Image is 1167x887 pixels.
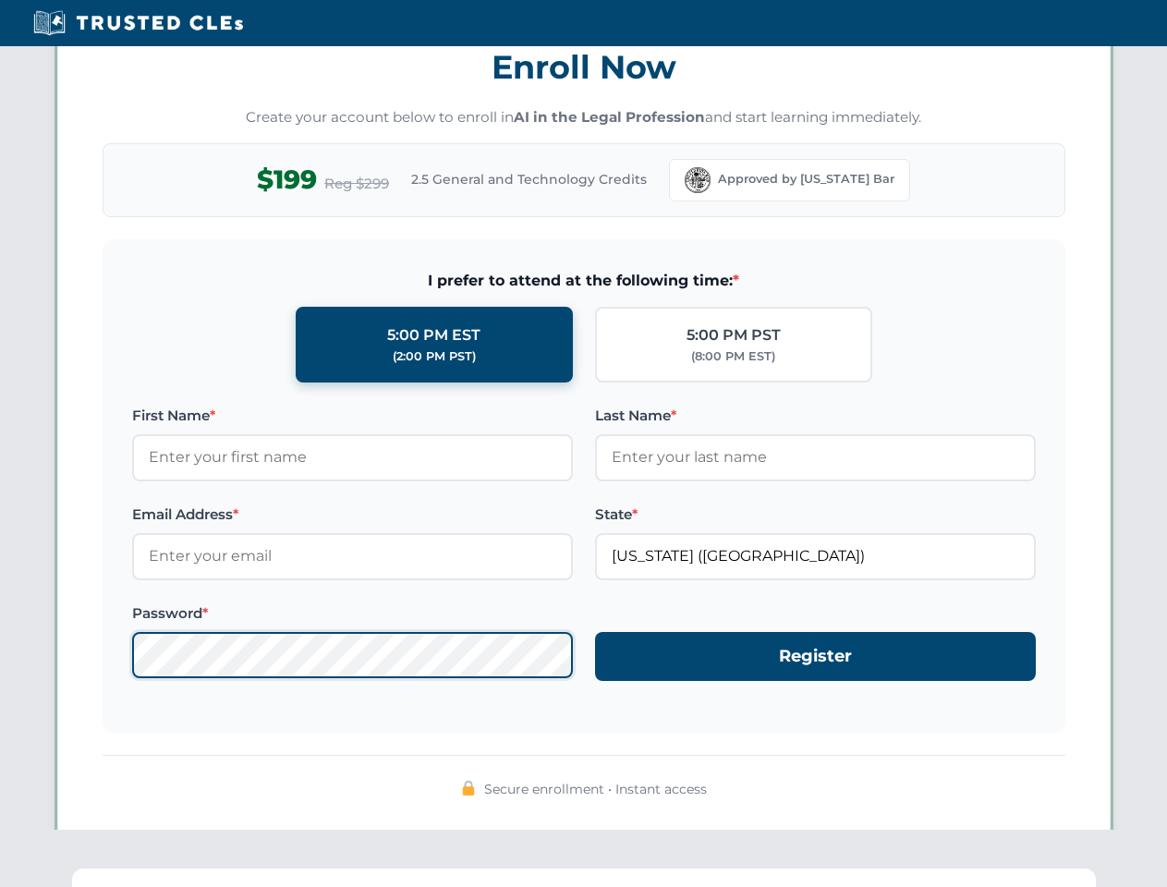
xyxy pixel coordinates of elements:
[393,347,476,366] div: (2:00 PM PST)
[132,269,1036,293] span: I prefer to attend at the following time:
[595,434,1036,480] input: Enter your last name
[103,38,1065,96] h3: Enroll Now
[132,602,573,625] label: Password
[28,9,249,37] img: Trusted CLEs
[685,167,711,193] img: Florida Bar
[595,533,1036,579] input: Florida (FL)
[387,323,480,347] div: 5:00 PM EST
[718,170,894,188] span: Approved by [US_STATE] Bar
[324,173,389,195] span: Reg $299
[484,779,707,799] span: Secure enrollment • Instant access
[595,632,1036,681] button: Register
[595,405,1036,427] label: Last Name
[103,107,1065,128] p: Create your account below to enroll in and start learning immediately.
[687,323,781,347] div: 5:00 PM PST
[132,533,573,579] input: Enter your email
[132,434,573,480] input: Enter your first name
[132,504,573,526] label: Email Address
[595,504,1036,526] label: State
[461,781,476,796] img: 🔒
[691,347,775,366] div: (8:00 PM EST)
[411,169,647,189] span: 2.5 General and Technology Credits
[514,108,705,126] strong: AI in the Legal Profession
[257,159,317,200] span: $199
[132,405,573,427] label: First Name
